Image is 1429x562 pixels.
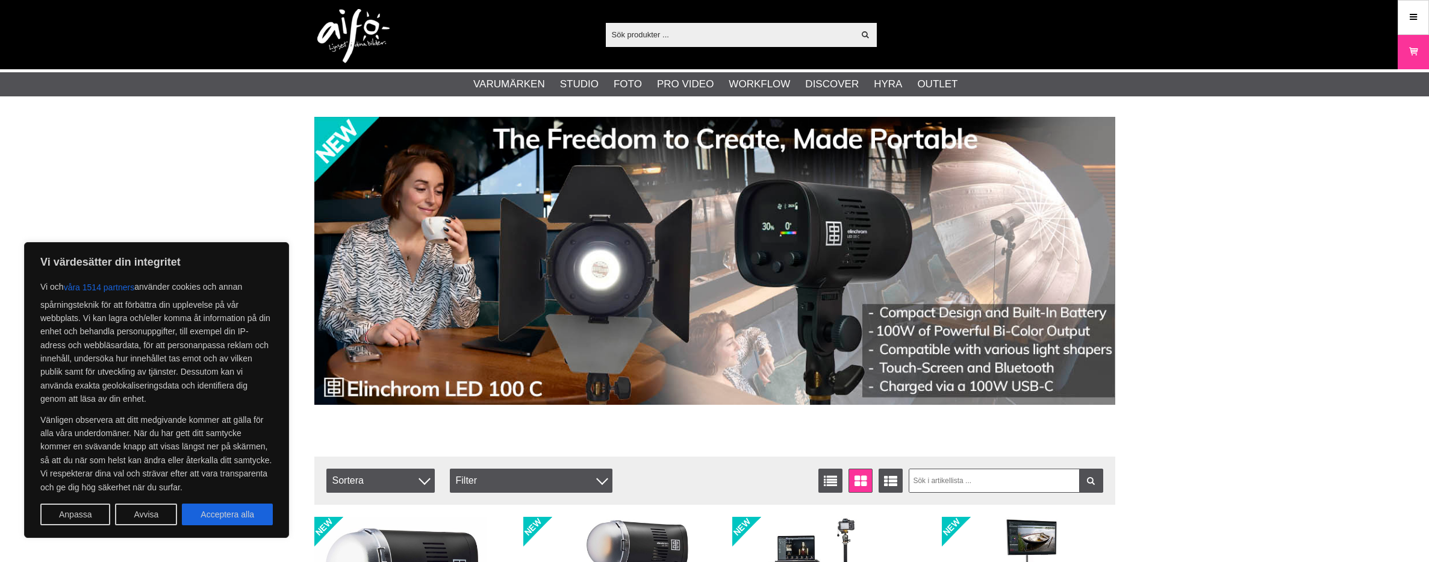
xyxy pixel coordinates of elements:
[182,504,273,525] button: Acceptera alla
[614,76,642,92] a: Foto
[317,9,390,63] img: logo.png
[909,469,1103,493] input: Sök i artikellista ...
[473,76,545,92] a: Varumärken
[805,76,859,92] a: Discover
[879,469,903,493] a: Utökad listvisning
[657,76,714,92] a: Pro Video
[917,76,957,92] a: Outlet
[314,117,1115,405] img: Annons:002 banner-elin-led100c11390x.jpg
[24,242,289,538] div: Vi värdesätter din integritet
[1079,469,1103,493] a: Filtrera
[450,469,612,493] div: Filter
[729,76,790,92] a: Workflow
[40,413,273,494] p: Vänligen observera att ditt medgivande kommer att gälla för alla våra underdomäner. När du har ge...
[326,469,435,493] span: Sortera
[40,504,110,525] button: Anpassa
[40,255,273,269] p: Vi värdesätter din integritet
[115,504,177,525] button: Avvisa
[874,76,902,92] a: Hyra
[848,469,873,493] a: Fönstervisning
[606,25,855,43] input: Sök produkter ...
[818,469,842,493] a: Listvisning
[40,276,273,406] p: Vi och använder cookies och annan spårningsteknik för att förbättra din upplevelse på vår webbpla...
[64,276,135,298] button: våra 1514 partners
[560,76,599,92] a: Studio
